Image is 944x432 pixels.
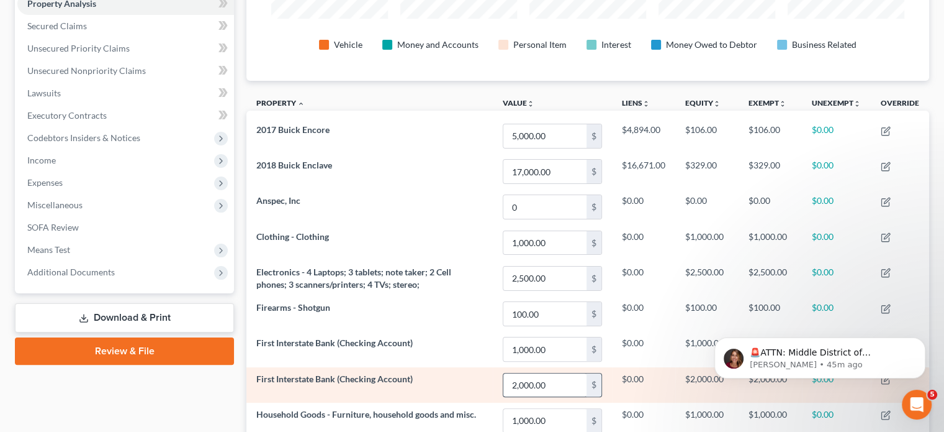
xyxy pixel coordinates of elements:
a: Executory Contracts [17,104,234,127]
i: unfold_more [642,100,650,108]
td: $0.00 [739,190,802,225]
a: SOFA Review [17,216,234,239]
input: 0.00 [503,374,587,397]
td: $2,500.00 [739,260,802,296]
span: First Interstate Bank (Checking Account) [256,374,413,384]
td: $100.00 [739,296,802,332]
div: Money Owed to Debtor [666,39,757,51]
input: 0.00 [503,231,587,255]
span: Means Test [27,244,70,255]
td: $0.00 [802,260,871,296]
a: Valueunfold_more [503,98,534,108]
div: $ [587,374,601,397]
i: unfold_more [527,100,534,108]
span: Secured Claims [27,21,87,31]
div: $ [587,338,601,361]
span: Additional Documents [27,267,115,277]
span: Unsecured Priority Claims [27,43,130,53]
td: $0.00 [612,260,675,296]
td: $0.00 [802,154,871,190]
input: 0.00 [503,267,587,290]
span: Unsecured Nonpriority Claims [27,65,146,76]
div: Personal Item [513,39,567,51]
td: $2,500.00 [675,260,739,296]
td: $0.00 [612,225,675,260]
td: $0.00 [612,296,675,332]
th: Override [871,91,929,119]
div: $ [587,231,601,255]
span: 5 [927,390,937,400]
span: Anspec, Inc [256,195,300,206]
td: $0.00 [802,118,871,154]
td: $0.00 [612,367,675,403]
iframe: Intercom notifications message [696,311,944,398]
td: $1,000.00 [739,225,802,260]
span: 2017 Buick Encore [256,124,330,135]
div: Interest [601,39,631,51]
input: 0.00 [503,338,587,361]
td: $0.00 [675,190,739,225]
td: $16,671.00 [612,154,675,190]
input: 0.00 [503,195,587,219]
span: Executory Contracts [27,110,107,121]
a: Equityunfold_more [685,98,721,108]
i: unfold_more [853,100,861,108]
div: $ [587,302,601,326]
a: Exemptunfold_more [748,98,786,108]
a: Download & Print [15,303,234,333]
td: $329.00 [739,154,802,190]
span: Clothing - Clothing [256,231,329,242]
td: $0.00 [612,332,675,367]
td: $0.00 [802,296,871,332]
td: $106.00 [739,118,802,154]
span: Electronics - 4 Laptops; 3 tablets; note taker; 2 Cell phones; 3 scanners/printers; 4 TVs; stereo; [256,267,451,290]
span: First Interstate Bank (Checking Account) [256,338,413,348]
span: Expenses [27,177,63,188]
span: Firearms - Shotgun [256,302,330,313]
td: $0.00 [802,225,871,260]
input: 0.00 [503,160,587,183]
span: 2018 Buick Enclave [256,160,332,170]
td: $106.00 [675,118,739,154]
a: Secured Claims [17,15,234,37]
div: $ [587,195,601,219]
div: Vehicle [334,39,362,51]
span: Household Goods - Furniture, household goods and misc. [256,409,476,420]
div: $ [587,124,601,148]
td: $4,894.00 [612,118,675,154]
a: Property expand_less [256,98,305,108]
a: Unexemptunfold_more [812,98,861,108]
iframe: Intercom live chat [902,390,932,420]
span: Codebtors Insiders & Notices [27,132,140,143]
i: unfold_more [713,100,721,108]
i: unfold_more [779,100,786,108]
a: Lawsuits [17,82,234,104]
td: $0.00 [802,190,871,225]
a: Liensunfold_more [622,98,650,108]
div: Money and Accounts [397,39,479,51]
span: Income [27,155,56,165]
input: 0.00 [503,302,587,326]
span: SOFA Review [27,222,79,232]
div: $ [587,160,601,183]
td: $0.00 [612,190,675,225]
td: $100.00 [675,296,739,332]
td: $1,000.00 [675,332,739,367]
span: Miscellaneous [27,200,83,210]
i: expand_less [297,100,305,108]
span: Lawsuits [27,88,61,98]
input: 0.00 [503,124,587,148]
td: $329.00 [675,154,739,190]
a: Unsecured Priority Claims [17,37,234,60]
div: $ [587,267,601,290]
td: $1,000.00 [675,225,739,260]
a: Review & File [15,338,234,365]
td: $2,000.00 [675,367,739,403]
a: Unsecured Nonpriority Claims [17,60,234,82]
div: Business Related [792,39,856,51]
